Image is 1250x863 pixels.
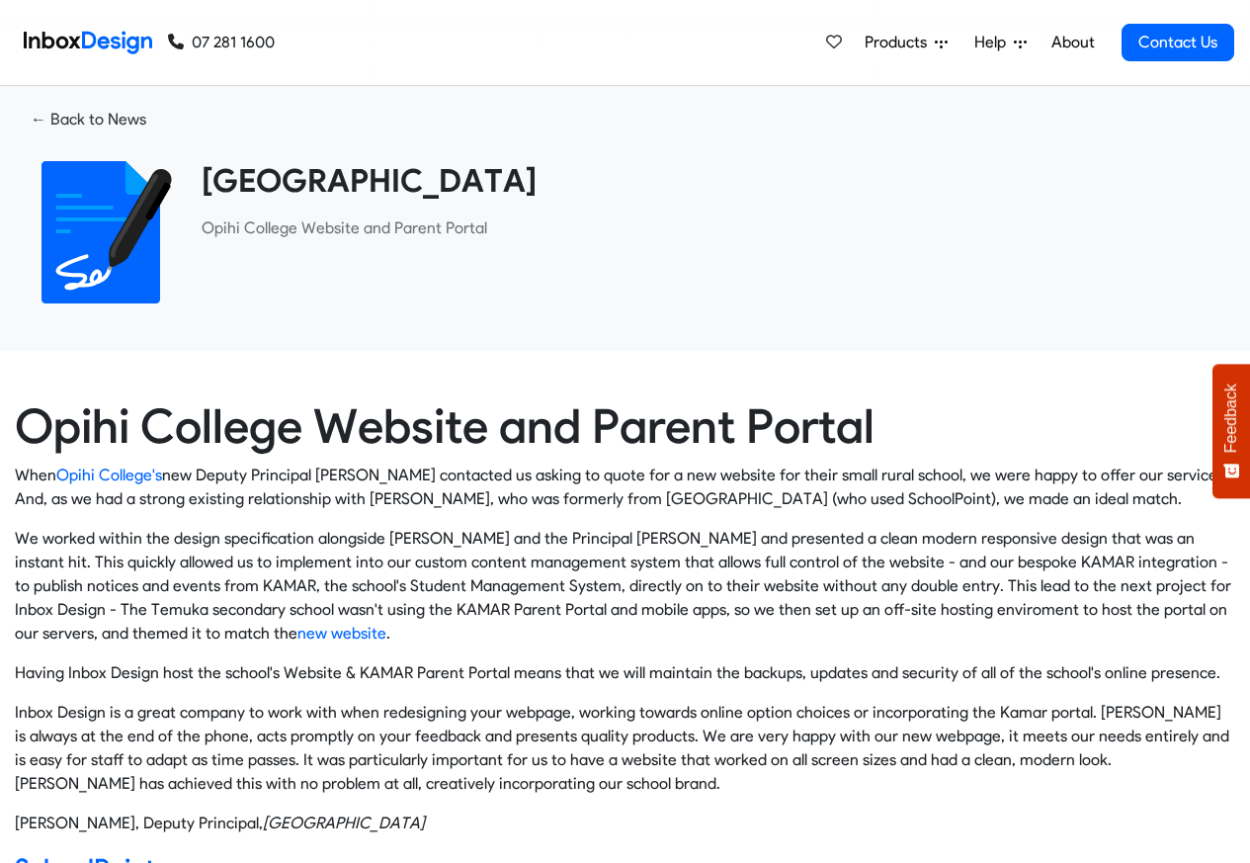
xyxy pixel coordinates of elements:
[168,31,275,54] a: 07 281 1600
[857,23,956,62] a: Products
[15,398,1235,456] h1: Opihi College Website and Parent Portal
[202,161,1220,201] heading: [GEOGRAPHIC_DATA]
[974,31,1014,54] span: Help
[1045,23,1100,62] a: About
[15,527,1235,646] p: We worked within the design specification alongside [PERSON_NAME] and the Principal [PERSON_NAME]...
[297,624,386,643] a: new website
[966,23,1035,62] a: Help
[15,661,1235,685] p: Having Inbox Design host the school's Website & KAMAR Parent Portal means that we will maintain t...
[30,161,172,303] img: 2022_01_18_icon_signature.svg
[56,466,162,484] a: Opihi College's
[202,216,1220,240] p: ​Opihi College Website and Parent Portal
[15,812,1235,835] footer: [PERSON_NAME], Deputy Principal,
[15,464,1235,511] p: When new Deputy Principal [PERSON_NAME] contacted us asking to quote for a new website for their ...
[1222,384,1240,453] span: Feedback
[263,814,425,832] cite: Opihi College
[1212,364,1250,498] button: Feedback - Show survey
[865,31,935,54] span: Products
[15,102,162,137] a: ← Back to News
[15,701,1235,796] p: Inbox Design is a great company to work with when redesigning your webpage, working towards onlin...
[1122,24,1234,61] a: Contact Us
